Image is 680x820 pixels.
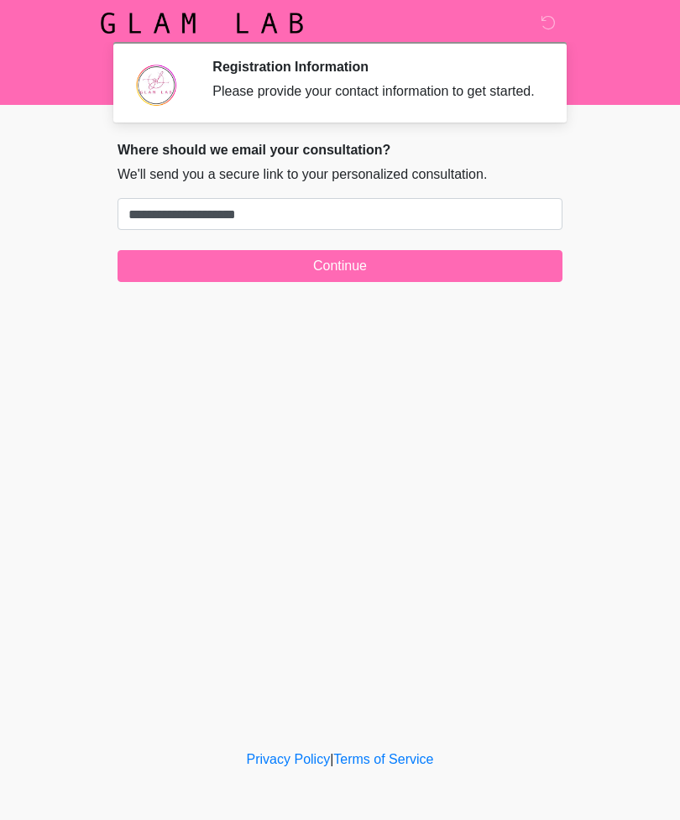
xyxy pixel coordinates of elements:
img: Agent Avatar [130,59,180,109]
a: Terms of Service [333,752,433,766]
div: Please provide your contact information to get started. [212,81,537,102]
img: Glam Lab Logo [101,13,303,34]
h2: Where should we email your consultation? [118,142,562,158]
p: We'll send you a secure link to your personalized consultation. [118,165,562,185]
a: | [330,752,333,766]
h2: Registration Information [212,59,537,75]
button: Continue [118,250,562,282]
a: Privacy Policy [247,752,331,766]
